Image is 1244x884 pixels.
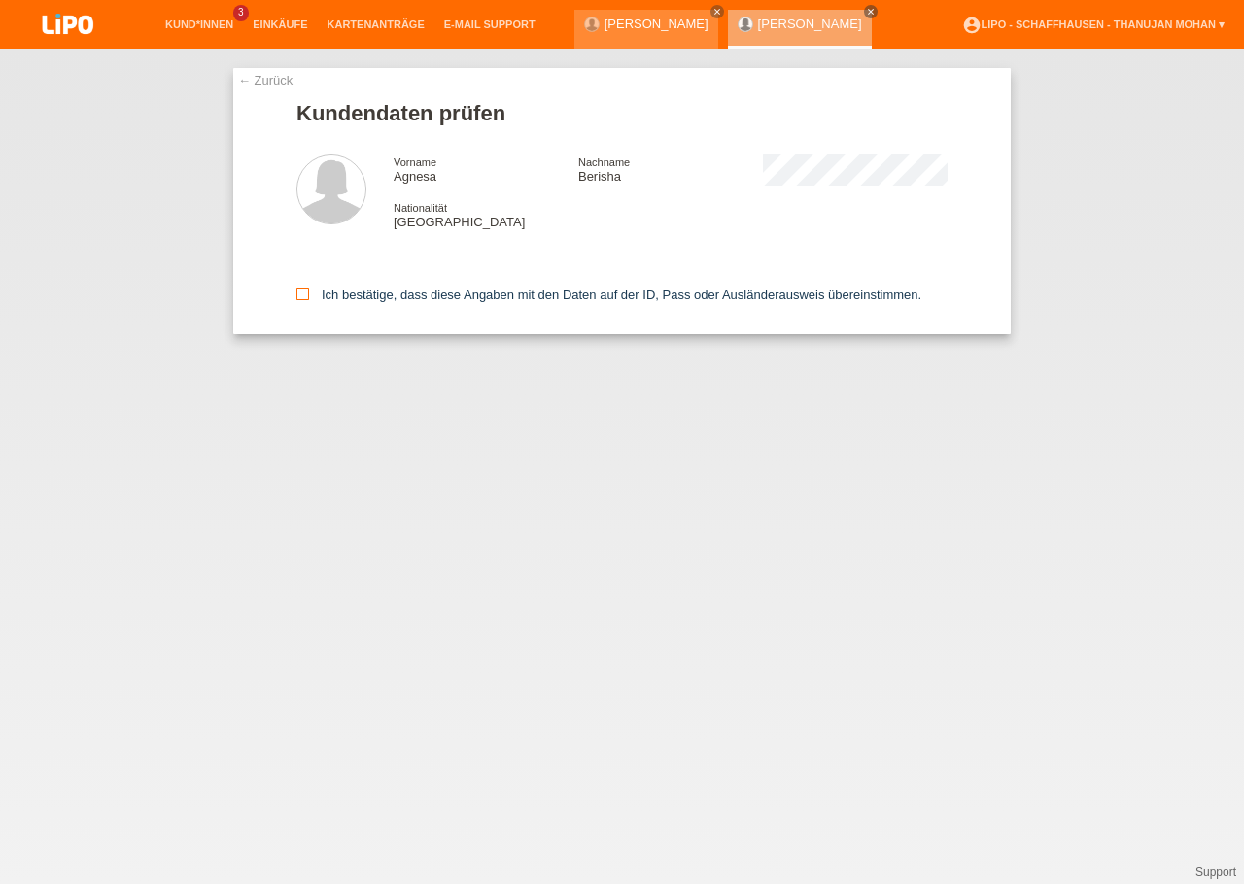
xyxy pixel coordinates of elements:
[238,73,293,87] a: ← Zurück
[710,5,724,18] a: close
[243,18,317,30] a: Einkäufe
[712,7,722,17] i: close
[1195,866,1236,879] a: Support
[394,154,578,184] div: Agnesa
[394,156,436,168] span: Vorname
[864,5,878,18] a: close
[296,101,948,125] h1: Kundendaten prüfen
[434,18,545,30] a: E-Mail Support
[394,202,447,214] span: Nationalität
[578,156,630,168] span: Nachname
[155,18,243,30] a: Kund*innen
[866,7,876,17] i: close
[962,16,982,35] i: account_circle
[19,40,117,54] a: LIPO pay
[952,18,1234,30] a: account_circleLIPO - Schaffhausen - Thanujan Mohan ▾
[605,17,708,31] a: [PERSON_NAME]
[394,200,578,229] div: [GEOGRAPHIC_DATA]
[758,17,862,31] a: [PERSON_NAME]
[318,18,434,30] a: Kartenanträge
[296,288,921,302] label: Ich bestätige, dass diese Angaben mit den Daten auf der ID, Pass oder Ausländerausweis übereinsti...
[578,154,763,184] div: Berisha
[233,5,249,21] span: 3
